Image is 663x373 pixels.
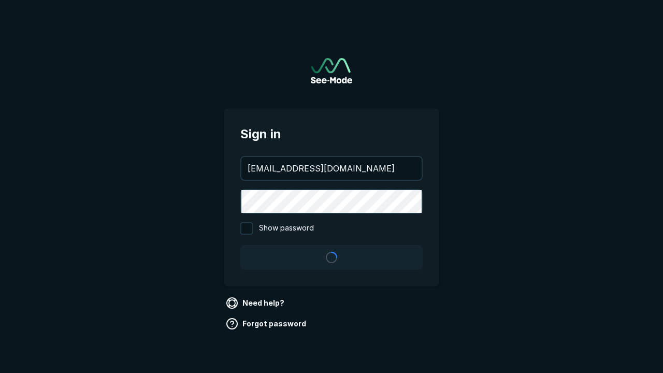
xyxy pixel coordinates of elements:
input: your@email.com [241,157,422,180]
a: Forgot password [224,315,310,332]
img: See-Mode Logo [311,58,352,83]
a: Need help? [224,295,289,311]
span: Sign in [240,125,423,144]
span: Show password [259,222,314,235]
a: Go to sign in [311,58,352,83]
